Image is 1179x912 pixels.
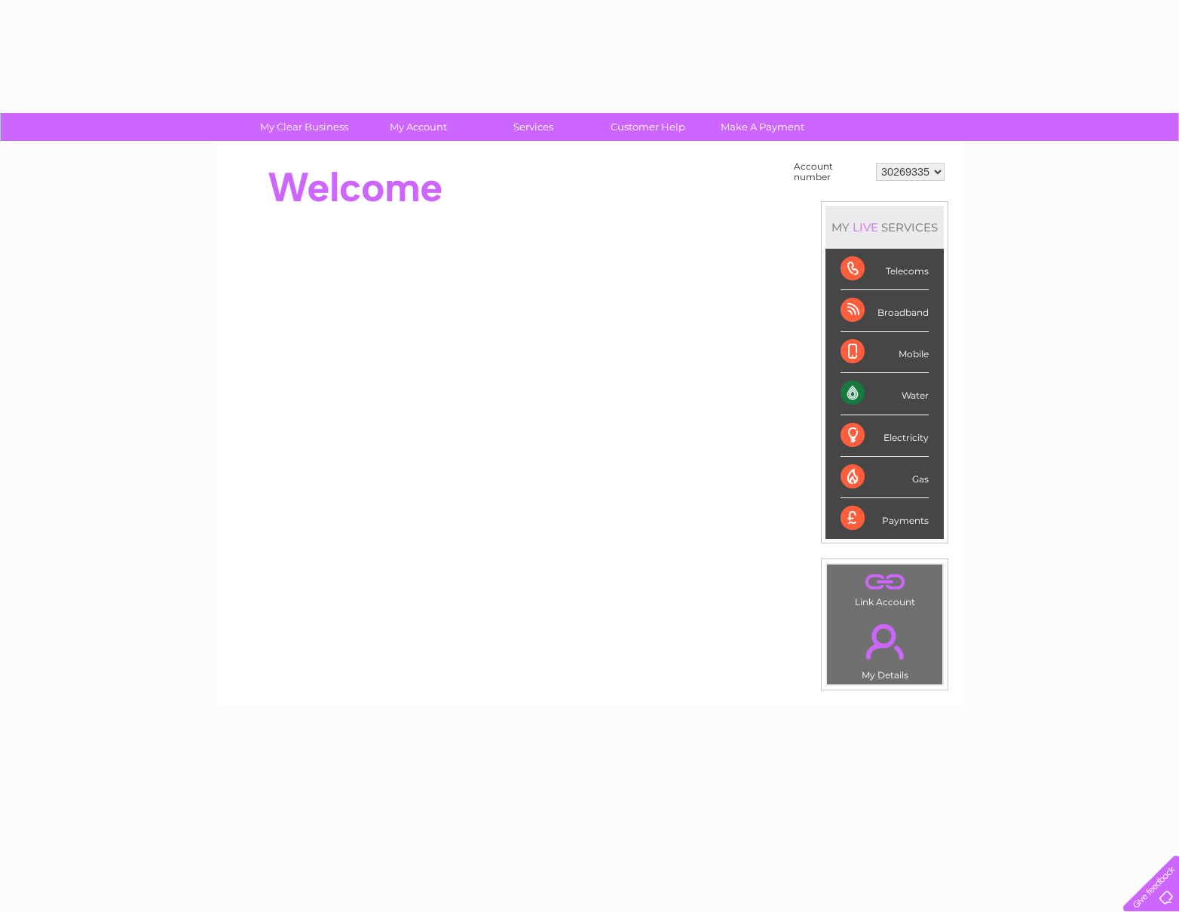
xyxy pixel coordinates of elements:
[471,113,596,141] a: Services
[790,158,872,186] td: Account number
[841,457,929,498] div: Gas
[826,611,943,685] td: My Details
[825,206,944,249] div: MY SERVICES
[831,568,939,595] a: .
[841,290,929,332] div: Broadband
[841,415,929,457] div: Electricity
[831,615,939,668] a: .
[826,564,943,611] td: Link Account
[841,498,929,539] div: Payments
[242,113,366,141] a: My Clear Business
[586,113,710,141] a: Customer Help
[841,373,929,415] div: Water
[700,113,825,141] a: Make A Payment
[841,249,929,290] div: Telecoms
[841,332,929,373] div: Mobile
[357,113,481,141] a: My Account
[850,220,881,234] div: LIVE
